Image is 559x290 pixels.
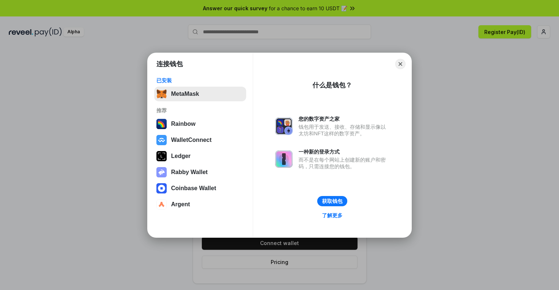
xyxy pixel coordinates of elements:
img: svg+xml,%3Csvg%20width%3D%2228%22%20height%3D%2228%22%20viewBox%3D%220%200%2028%2028%22%20fill%3D... [156,183,167,193]
div: 一种新的登录方式 [299,148,389,155]
img: svg+xml,%3Csvg%20xmlns%3D%22http%3A%2F%2Fwww.w3.org%2F2000%2Fsvg%22%20fill%3D%22none%22%20viewBox... [275,117,293,135]
div: MetaMask [171,91,199,97]
img: svg+xml,%3Csvg%20xmlns%3D%22http%3A%2F%2Fwww.w3.org%2F2000%2Fsvg%22%20fill%3D%22none%22%20viewBox... [156,167,167,177]
div: 推荐 [156,107,244,114]
img: svg+xml,%3Csvg%20width%3D%2228%22%20height%3D%2228%22%20viewBox%3D%220%200%2028%2028%22%20fill%3D... [156,199,167,210]
button: Argent [154,197,246,212]
img: svg+xml,%3Csvg%20xmlns%3D%22http%3A%2F%2Fwww.w3.org%2F2000%2Fsvg%22%20width%3D%2228%22%20height%3... [156,151,167,161]
div: WalletConnect [171,137,212,143]
button: Ledger [154,149,246,163]
div: Rabby Wallet [171,169,208,176]
div: 而不是在每个网站上创建新的账户和密码，只需连接您的钱包。 [299,157,389,170]
div: Rainbow [171,121,196,127]
div: 获取钱包 [322,198,343,204]
div: Ledger [171,153,190,159]
button: Close [395,59,406,69]
button: Coinbase Wallet [154,181,246,196]
img: svg+xml,%3Csvg%20xmlns%3D%22http%3A%2F%2Fwww.w3.org%2F2000%2Fsvg%22%20fill%3D%22none%22%20viewBox... [275,150,293,168]
button: 获取钱包 [317,196,347,206]
img: svg+xml,%3Csvg%20fill%3D%22none%22%20height%3D%2233%22%20viewBox%3D%220%200%2035%2033%22%20width%... [156,89,167,99]
img: svg+xml,%3Csvg%20width%3D%2228%22%20height%3D%2228%22%20viewBox%3D%220%200%2028%2028%22%20fill%3D... [156,135,167,145]
h1: 连接钱包 [156,60,183,68]
div: 钱包用于发送、接收、存储和显示像以太坊和NFT这样的数字资产。 [299,124,389,137]
div: Coinbase Wallet [171,185,216,192]
a: 了解更多 [318,211,347,220]
img: svg+xml,%3Csvg%20width%3D%22120%22%20height%3D%22120%22%20viewBox%3D%220%200%20120%20120%22%20fil... [156,119,167,129]
div: 已安装 [156,77,244,84]
div: 什么是钱包？ [312,81,352,90]
div: Argent [171,201,190,208]
button: Rainbow [154,117,246,131]
div: 您的数字资产之家 [299,116,389,122]
button: MetaMask [154,87,246,101]
div: 了解更多 [322,212,343,219]
button: Rabby Wallet [154,165,246,180]
button: WalletConnect [154,133,246,147]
